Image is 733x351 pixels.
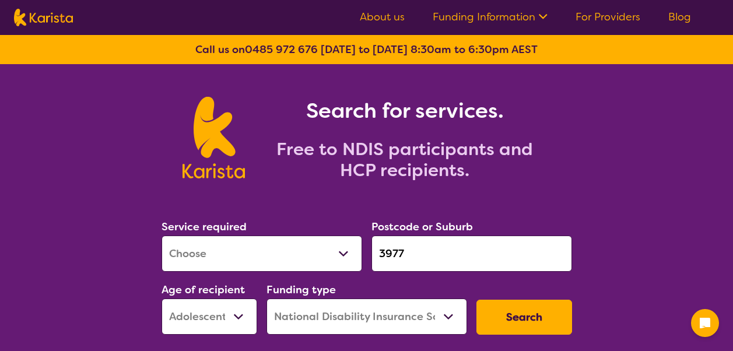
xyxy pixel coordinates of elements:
[259,139,550,181] h2: Free to NDIS participants and HCP recipients.
[433,10,548,24] a: Funding Information
[195,43,538,57] b: Call us on [DATE] to [DATE] 8:30am to 6:30pm AEST
[668,10,691,24] a: Blog
[162,283,245,297] label: Age of recipient
[360,10,405,24] a: About us
[371,236,572,272] input: Type
[162,220,247,234] label: Service required
[576,10,640,24] a: For Providers
[476,300,572,335] button: Search
[245,43,318,57] a: 0485 972 676
[371,220,473,234] label: Postcode or Suburb
[259,97,550,125] h1: Search for services.
[183,97,245,178] img: Karista logo
[266,283,336,297] label: Funding type
[14,9,73,26] img: Karista logo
